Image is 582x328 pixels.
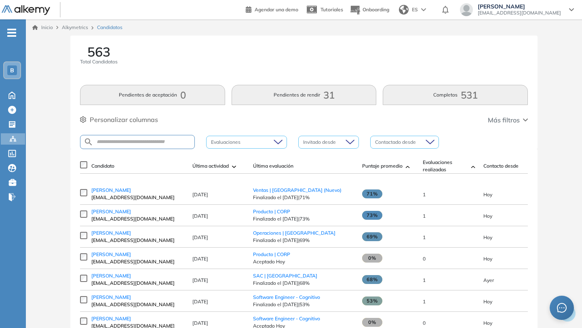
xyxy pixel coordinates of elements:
[362,211,382,220] span: 73%
[423,277,426,283] span: 1
[91,237,184,244] span: [EMAIL_ADDRESS][DOMAIN_NAME]
[91,315,131,322] span: [PERSON_NAME]
[362,189,382,198] span: 71%
[253,208,290,214] a: Producto | CORP
[253,162,293,170] span: Última evaluación
[246,4,298,14] a: Agendar una demo
[62,24,88,30] span: Alkymetrics
[253,280,354,287] span: Finalizado el [DATE] | 68%
[483,256,492,262] span: 26-Sep-2025
[399,5,409,15] img: world
[253,187,342,193] a: Ventas | [GEOGRAPHIC_DATA] (Nuevo)
[253,215,354,223] span: Finalizado el [DATE] | 73%
[80,85,225,105] button: Pendientes de aceptación0
[383,85,528,105] button: Completos531
[91,162,114,170] span: Candidato
[87,45,110,58] span: 563
[471,166,475,168] img: [missing "en.ARROW_ALT" translation]
[232,166,236,168] img: [missing "en.ARROW_ALT" translation]
[91,208,184,215] a: [PERSON_NAME]
[483,234,492,240] span: 26-Sep-2025
[91,294,184,301] a: [PERSON_NAME]
[91,258,184,265] span: [EMAIL_ADDRESS][DOMAIN_NAME]
[91,251,131,257] span: [PERSON_NAME]
[7,32,16,34] i: -
[91,315,184,322] a: [PERSON_NAME]
[253,315,320,322] a: Software Engineer - Cognitivo
[80,115,158,124] button: Personalizar columnas
[91,280,184,287] span: [EMAIL_ADDRESS][DOMAIN_NAME]
[362,275,382,284] span: 68%
[192,277,208,283] span: [DATE]
[321,6,343,13] span: Tutoriales
[80,58,118,65] span: Total Candidatos
[483,320,492,326] span: 26-Sep-2025
[2,5,50,15] img: Logo
[97,24,122,31] span: Candidatos
[91,294,131,300] span: [PERSON_NAME]
[483,299,492,305] span: 26-Sep-2025
[253,294,320,300] a: Software Engineer - Cognitivo
[91,273,131,279] span: [PERSON_NAME]
[253,258,354,265] span: Aceptado Hoy
[192,320,208,326] span: [DATE]
[253,194,354,201] span: Finalizado el [DATE] | 71%
[232,85,377,105] button: Pendientes de rendir31
[557,303,567,313] span: message
[90,115,158,124] span: Personalizar columnas
[362,318,382,327] span: 0%
[253,251,290,257] a: Producto | CORP
[423,159,468,173] span: Evaluaciones realizadas
[84,137,93,147] img: SEARCH_ALT
[423,320,426,326] span: 0
[483,213,492,219] span: 26-Sep-2025
[362,162,403,170] span: Puntaje promedio
[488,115,520,125] span: Más filtros
[253,273,317,279] a: SAC | [GEOGRAPHIC_DATA]
[255,6,298,13] span: Agendar una demo
[423,299,426,305] span: 1
[412,6,418,13] span: ES
[362,254,382,263] span: 0%
[423,256,426,262] span: 0
[363,6,389,13] span: Onboarding
[91,194,184,201] span: [EMAIL_ADDRESS][DOMAIN_NAME]
[253,230,335,236] a: Operaciones | [GEOGRAPHIC_DATA]
[91,251,184,258] a: [PERSON_NAME]
[91,272,184,280] a: [PERSON_NAME]
[91,230,131,236] span: [PERSON_NAME]
[253,301,354,308] span: Finalizado el [DATE] | 53%
[192,256,208,262] span: [DATE]
[362,296,382,305] span: 53%
[91,208,131,214] span: [PERSON_NAME]
[91,187,184,194] a: [PERSON_NAME]
[192,299,208,305] span: [DATE]
[421,8,426,11] img: arrow
[362,232,382,241] span: 69%
[192,191,208,198] span: [DATE]
[423,234,426,240] span: 1
[488,115,528,125] button: Más filtros
[483,191,492,198] span: 26-Sep-2025
[253,237,354,244] span: Finalizado el [DATE] | 69%
[483,277,494,283] span: 25-Sep-2025
[32,24,53,31] a: Inicio
[192,234,208,240] span: [DATE]
[10,67,14,74] span: B
[192,213,208,219] span: [DATE]
[478,3,561,10] span: [PERSON_NAME]
[91,187,131,193] span: [PERSON_NAME]
[91,229,184,237] a: [PERSON_NAME]
[423,191,426,198] span: 1
[350,1,389,19] button: Onboarding
[478,10,561,16] span: [EMAIL_ADDRESS][DOMAIN_NAME]
[91,215,184,223] span: [EMAIL_ADDRESS][DOMAIN_NAME]
[423,213,426,219] span: 1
